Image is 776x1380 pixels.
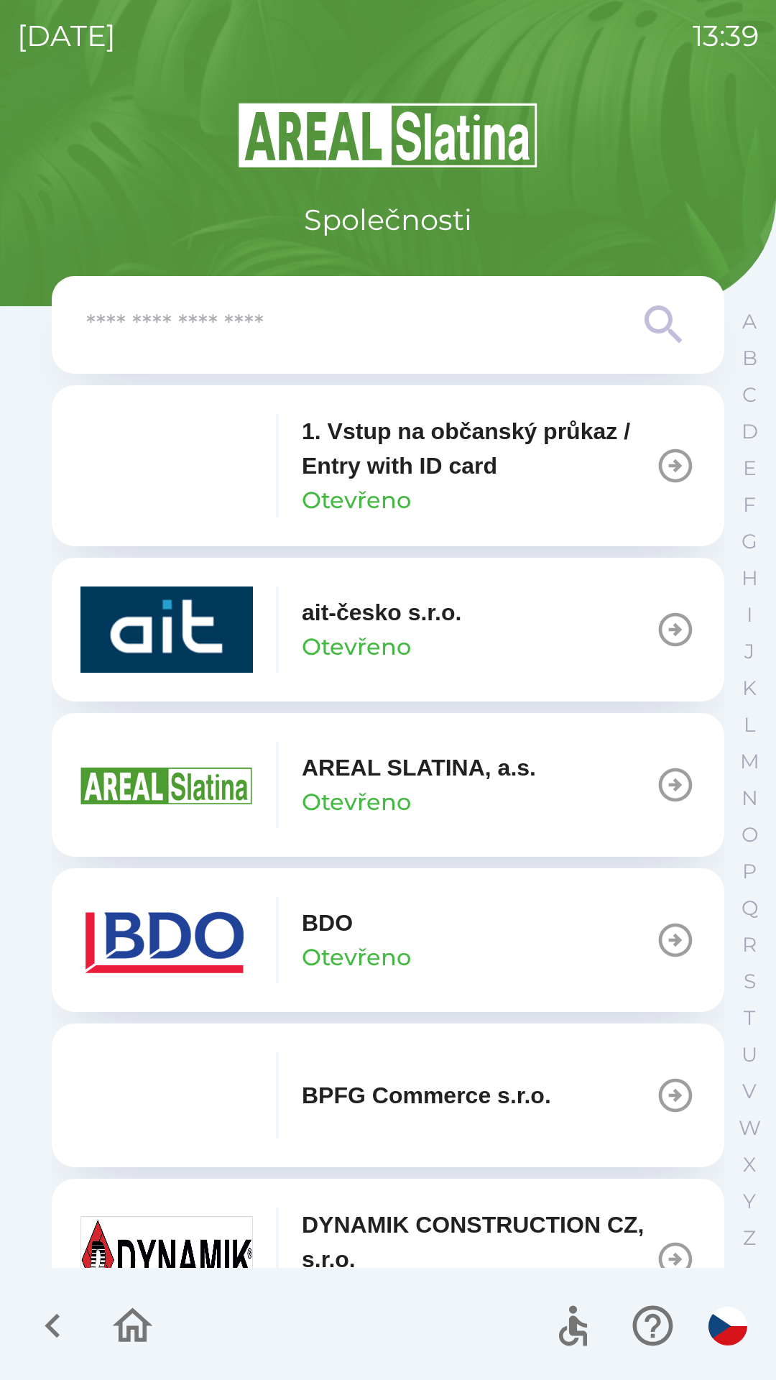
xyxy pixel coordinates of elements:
[52,1179,724,1340] button: DYNAMIK CONSTRUCTION CZ, s.r.o.Otevřeno
[742,822,758,847] p: O
[52,713,724,857] button: AREAL SLATINA, a.s.Otevřeno
[731,523,767,560] button: G
[744,639,754,664] p: J
[80,897,253,983] img: ae7449ef-04f1-48ed-85b5-e61960c78b50.png
[708,1307,747,1345] img: cs flag
[731,303,767,340] button: A
[731,670,767,707] button: K
[739,1115,761,1141] p: W
[744,712,755,737] p: L
[17,14,116,57] p: [DATE]
[731,560,767,597] button: H
[693,14,759,57] p: 13:39
[742,346,757,371] p: B
[742,566,758,591] p: H
[742,676,757,701] p: K
[302,414,655,483] p: 1. Vstup na občanský průkaz / Entry with ID card
[302,906,353,940] p: BDO
[80,423,253,509] img: 93ea42ec-2d1b-4d6e-8f8a-bdbb4610bcc3.png
[302,1078,551,1113] p: BPFG Commerce s.r.o.
[731,1073,767,1110] button: V
[302,785,411,819] p: Otevřeno
[742,932,757,957] p: R
[731,1220,767,1256] button: Z
[744,969,756,994] p: S
[731,597,767,633] button: I
[743,1225,756,1251] p: Z
[731,853,767,890] button: P
[742,896,758,921] p: Q
[742,859,757,884] p: P
[744,1006,755,1031] p: T
[731,1000,767,1036] button: T
[80,742,253,828] img: aad3f322-fb90-43a2-be23-5ead3ef36ce5.png
[731,633,767,670] button: J
[743,492,756,517] p: F
[731,963,767,1000] button: S
[52,868,724,1012] button: BDOOtevřeno
[52,385,724,546] button: 1. Vstup na občanský průkaz / Entry with ID cardOtevřeno
[731,1036,767,1073] button: U
[742,419,758,444] p: D
[302,750,536,785] p: AREAL SLATINA, a.s.
[731,1183,767,1220] button: Y
[731,377,767,413] button: C
[742,382,757,408] p: C
[731,413,767,450] button: D
[302,595,461,630] p: ait-česko s.r.o.
[740,749,759,774] p: M
[731,450,767,487] button: E
[742,309,757,334] p: A
[52,101,724,170] img: Logo
[302,483,411,517] p: Otevřeno
[731,487,767,523] button: F
[52,1023,724,1167] button: BPFG Commerce s.r.o.
[747,602,752,627] p: I
[731,816,767,853] button: O
[742,529,757,554] p: G
[743,456,757,481] p: E
[731,1146,767,1183] button: X
[731,707,767,743] button: L
[742,1042,757,1067] p: U
[743,1189,756,1214] p: Y
[731,780,767,816] button: N
[80,1052,253,1138] img: f3b1b367-54a7-43c8-9d7e-84e812667233.png
[302,1207,655,1276] p: DYNAMIK CONSTRUCTION CZ, s.r.o.
[731,890,767,926] button: Q
[304,198,472,241] p: Společnosti
[742,786,758,811] p: N
[731,926,767,963] button: R
[731,1110,767,1146] button: W
[80,1216,253,1302] img: 9aa1c191-0426-4a03-845b-4981a011e109.jpeg
[302,630,411,664] p: Otevřeno
[743,1152,756,1177] p: X
[302,940,411,975] p: Otevřeno
[80,586,253,673] img: 40b5cfbb-27b1-4737-80dc-99d800fbabba.png
[731,340,767,377] button: B
[731,743,767,780] button: M
[742,1079,757,1104] p: V
[52,558,724,701] button: ait-česko s.r.o.Otevřeno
